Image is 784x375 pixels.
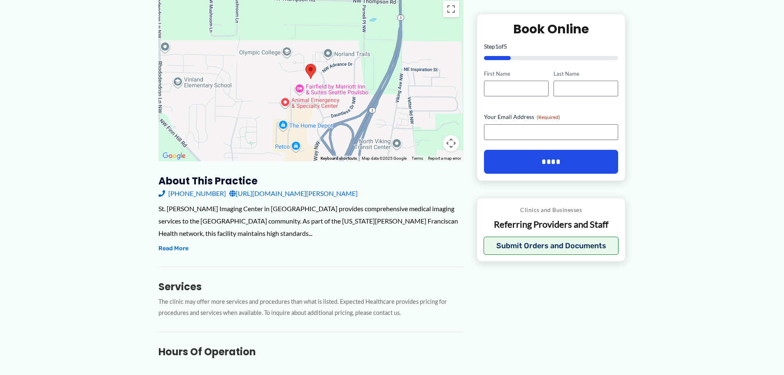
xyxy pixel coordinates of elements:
a: [PHONE_NUMBER] [158,187,226,200]
img: Google [161,151,188,161]
label: Your Email Address [484,113,619,121]
button: Read More [158,244,188,254]
button: Keyboard shortcuts [321,156,357,161]
span: 1 [495,42,498,49]
label: First Name [484,70,549,77]
button: Map camera controls [443,135,459,151]
a: Report a map error [428,156,461,161]
a: Terms (opens in new tab) [412,156,423,161]
p: Referring Providers and Staff [484,219,619,231]
h3: About this practice [158,175,463,187]
p: The clinic may offer more services and procedures than what is listed. Expected Healthcare provid... [158,296,463,319]
a: [URL][DOMAIN_NAME][PERSON_NAME] [229,187,358,200]
a: Open this area in Google Maps (opens a new window) [161,151,188,161]
span: (Required) [537,114,560,120]
p: Step of [484,43,619,49]
h2: Book Online [484,21,619,37]
p: Clinics and Businesses [484,205,619,215]
span: 5 [504,42,507,49]
label: Last Name [554,70,618,77]
h3: Hours of Operation [158,345,463,358]
button: Toggle fullscreen view [443,1,459,17]
button: Submit Orders and Documents [484,236,619,254]
span: Map data ©2025 Google [362,156,407,161]
h3: Services [158,280,463,293]
div: St. [PERSON_NAME] Imaging Center in [GEOGRAPHIC_DATA] provides comprehensive medical imaging serv... [158,203,463,239]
